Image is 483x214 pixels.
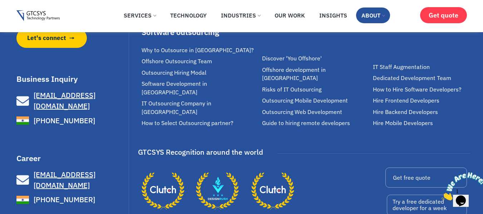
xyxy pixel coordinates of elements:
[142,57,212,65] span: Offshore Outsourcing Team
[373,119,470,127] a: Hire Mobile Developers
[373,96,470,105] a: Hire Frontend Developers
[138,145,263,159] div: GTCSYS Recognition around the world
[393,175,430,180] span: Get free quote
[16,154,127,162] h3: Career
[314,8,353,23] a: Insights
[251,170,294,213] a: Industry Leader
[16,169,127,191] a: [EMAIL_ADDRESS][DOMAIN_NAME]
[196,170,239,213] a: Top App Developers
[262,85,321,94] span: Risks of IT Outsourcing
[16,194,127,206] a: [PHONE_NUMBER]
[142,119,233,127] span: How to Select Outsourcing partner?
[16,75,127,83] h3: Business Inquiry
[262,119,350,127] span: Guide to hiring remote developers
[373,96,439,105] span: Hire Frontend Developers
[118,8,161,23] a: Services
[142,57,259,65] a: Offshore Outsourcing Team
[373,108,438,116] span: Hire Backend Developers
[216,8,266,23] a: Industries
[262,54,322,63] span: Discover 'You Offshore'
[439,169,483,203] iframe: chat widget
[3,3,47,31] img: Chat attention grabber
[142,80,259,96] a: Software Development in [GEOGRAPHIC_DATA]
[142,119,259,127] a: How to Select Outsourcing partner?
[262,119,369,127] a: Guide to hiring remote developers
[16,28,87,48] a: Let's connect
[373,85,462,94] span: How to Hire Software Developers?
[373,85,470,94] a: How to Hire Software Developers?
[142,46,254,54] span: Why to Outsource in [GEOGRAPHIC_DATA]?
[420,7,467,23] a: Get quote
[142,69,259,77] a: Outsourcing Hiring Modal
[262,85,369,94] a: Risks of IT Outsourcing
[373,74,451,82] span: Dedicated Development Team
[373,63,430,71] span: IT Staff Augmentation
[373,119,433,127] span: Hire Mobile Developers
[373,108,470,116] a: Hire Backend Developers
[142,28,259,36] div: Software outsourcing
[262,108,342,116] span: Outsourcing Web Development
[142,99,259,116] a: IT Outsourcing Company in [GEOGRAPHIC_DATA]
[16,10,60,21] img: Gtcsys logo
[142,170,184,213] a: Leading IT Services
[262,96,369,105] a: Outsourcing Mobile Development
[385,168,467,188] a: Get free quote
[356,8,390,23] a: About
[34,170,95,190] span: [EMAIL_ADDRESS][DOMAIN_NAME]
[262,108,369,116] a: Outsourcing Web Development
[27,34,66,43] span: Let's connect
[393,199,447,211] span: Try a free dedicated developer for a week
[32,115,95,126] span: [PHONE_NUMBER]
[32,194,95,205] span: [PHONE_NUMBER]
[269,8,310,23] a: Our Work
[165,8,212,23] a: Technology
[373,63,470,71] a: IT Staff Augmentation
[262,96,348,105] span: Outsourcing Mobile Development
[373,74,470,82] a: Dedicated Development Team
[142,46,259,54] a: Why to Outsource in [GEOGRAPHIC_DATA]?
[262,66,369,83] a: Offshore development in [GEOGRAPHIC_DATA]
[429,11,458,19] span: Get quote
[34,90,95,111] span: [EMAIL_ADDRESS][DOMAIN_NAME]
[3,3,6,9] span: 1
[16,114,127,127] a: [PHONE_NUMBER]
[16,90,127,111] a: [EMAIL_ADDRESS][DOMAIN_NAME]
[262,54,369,63] a: Discover 'You Offshore'
[142,69,206,77] span: Outsourcing Hiring Modal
